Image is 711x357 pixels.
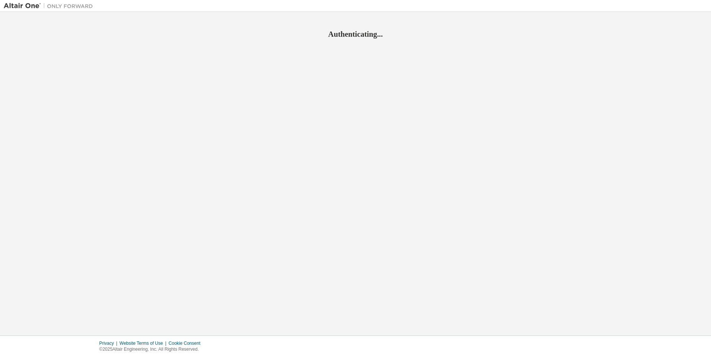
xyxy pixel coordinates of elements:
div: Privacy [99,340,119,346]
div: Website Terms of Use [119,340,168,346]
div: Cookie Consent [168,340,205,346]
p: © 2025 Altair Engineering, Inc. All Rights Reserved. [99,346,205,353]
img: Altair One [4,2,97,10]
h2: Authenticating... [4,29,707,39]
